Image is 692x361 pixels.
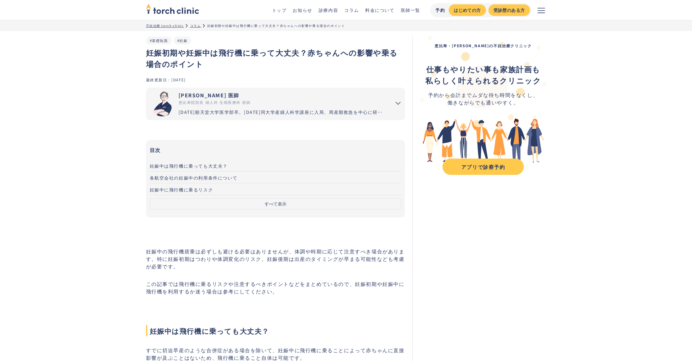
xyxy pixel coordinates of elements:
[150,145,402,155] h3: 目次
[146,88,405,120] summary: 市山 卓彦 [PERSON_NAME] 医師 恵比寿院院長 婦人科 生殖医療科 医師 [DATE]順天堂大学医学部卒。[DATE]同大学産婦人科学講座に入局、周産期救急を中心に研鑽を重ねる。[D...
[425,64,541,86] div: ‍ ‍
[146,4,199,16] a: home
[442,159,524,175] a: アプリで診察予約
[435,43,532,48] strong: 恵比寿・[PERSON_NAME]の不妊治療クリニック
[179,91,386,99] div: [PERSON_NAME] 医師
[146,2,199,16] img: torch clinic
[449,4,486,16] a: はじめての方
[319,7,338,13] a: 診療内容
[150,171,402,183] a: 各航空会社の妊娠中の利用条件について
[401,7,420,13] a: 医師一覧
[146,280,405,295] p: この記事では飛行機に乗るリスクや注意するべきポイントなどをまとめているので、妊娠初期や妊娠中に飛行機を利用するか迷う場合は参考にしてください。
[425,75,541,86] strong: 私らしく叶えられるクリニック
[150,163,228,169] span: 妊娠中は飛行機に乗っても大丈夫？
[365,7,395,13] a: 料金について
[425,91,541,106] div: 予約から会計までムダな待ち時間をなくし、 働きながらでも通いやすく。
[272,7,287,13] a: トップ
[179,99,386,105] div: 恵比寿院院長 婦人科 生殖医療科 医師
[150,175,238,181] span: 各航空会社の妊娠中の利用条件について
[426,64,540,74] strong: 仕事もやりたい事も家族計画も
[177,38,188,43] a: #妊娠
[435,7,445,13] div: 予約
[146,47,405,69] h1: 妊娠初期や妊娠中は飛行機に乗って大丈夫？赤ちゃんへの影響や乗る場合のポイント
[150,186,213,193] span: 妊娠中に飛行機に乗るリスク
[493,7,525,13] div: 受診歴のある方
[146,23,546,28] ul: パンくずリスト
[146,77,172,82] div: 最終更新日：
[146,88,386,120] a: [PERSON_NAME] 医師 恵比寿院院長 婦人科 生殖医療科 医師 [DATE]順天堂大学医学部卒。[DATE]同大学産婦人科学講座に入局、周産期救急を中心に研鑽を重ねる。[DATE]国内...
[150,91,175,116] img: 市山 卓彦
[146,247,405,270] p: 妊娠中の飛行機搭乗は必ずしも避ける必要はありませんが、体調や時期に応じて注意すべき場合があります。特に妊娠初期はつわりや体調変化のリスク、妊娠後期は出産のタイミングが早まる可能性なども考慮が必要です。
[207,23,345,28] div: 妊娠初期や妊娠中は飛行機に乗って大丈夫？赤ちゃんへの影響や乗る場合のポイント
[150,38,168,43] a: #基礎知識
[146,23,184,28] a: 不妊治療 torch clinic
[344,7,359,13] a: コラム
[179,109,386,115] div: [DATE]順天堂大学医学部卒。[DATE]同大学産婦人科学講座に入局、周産期救急を中心に研鑽を重ねる。[DATE]国内有数の不妊治療施設セントマザー産婦人科医院で、女性不妊症のみでなく男性不妊...
[293,7,312,13] a: お知らせ
[488,4,530,16] a: 受診歴のある方
[150,160,402,171] a: 妊娠中は飛行機に乗っても大丈夫？
[454,7,481,13] div: はじめての方
[150,198,402,209] button: すべて表示
[150,183,402,195] a: 妊娠中に飛行機に乗るリスク
[146,325,405,336] span: 妊娠中は飛行機に乗っても大丈夫？
[171,77,186,82] div: [DATE]
[448,163,518,170] div: アプリで診察予約
[190,23,201,28] a: コラム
